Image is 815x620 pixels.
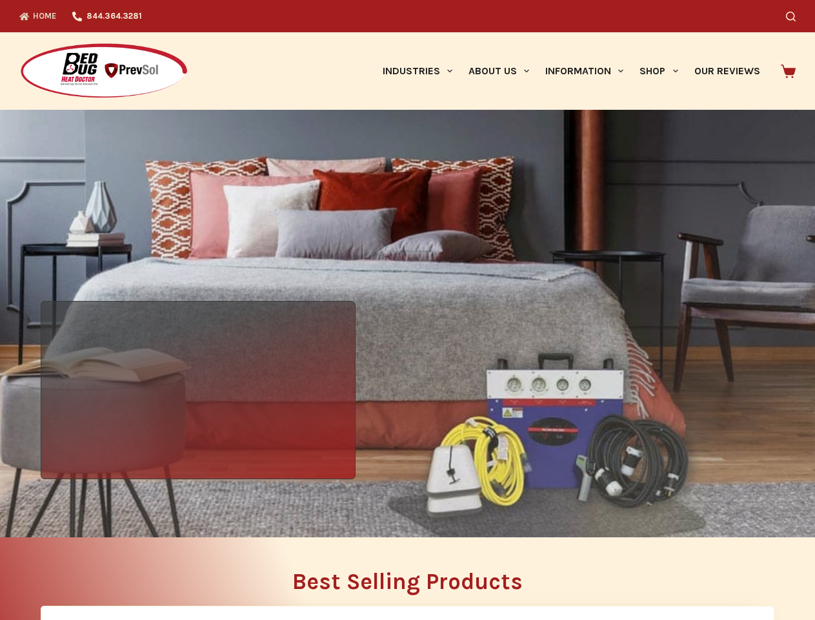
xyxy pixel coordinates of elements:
[538,32,632,110] a: Information
[786,12,796,21] button: Search
[41,570,774,593] h2: Best Selling Products
[374,32,768,110] nav: Primary
[686,32,768,110] a: Our Reviews
[460,32,537,110] a: About Us
[632,32,686,110] a: Shop
[19,43,188,100] img: Prevsol/Bed Bug Heat Doctor
[374,32,460,110] a: Industries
